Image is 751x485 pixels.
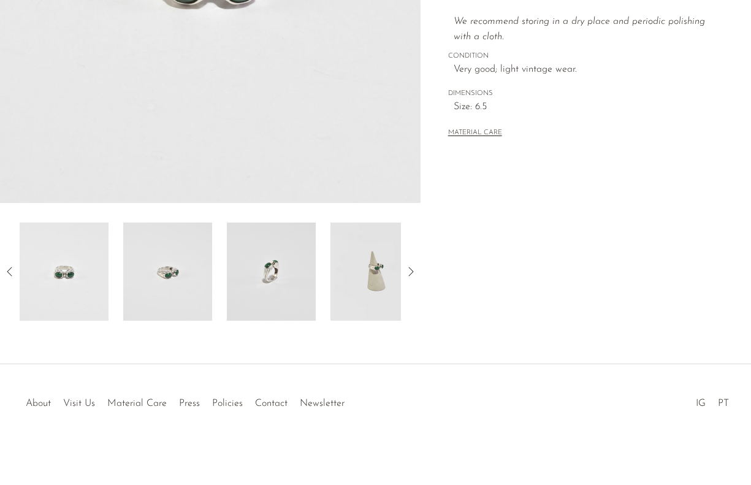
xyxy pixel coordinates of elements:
[255,399,288,408] a: Contact
[454,99,724,115] span: Size: 6.5
[690,389,735,412] ul: Social Medias
[718,399,729,408] a: PT
[179,399,200,408] a: Press
[454,62,724,78] span: Very good; light vintage wear.
[212,399,243,408] a: Policies
[696,399,706,408] a: IG
[20,223,109,321] img: Silver Malachite Ring
[107,399,167,408] a: Material Care
[448,129,502,138] button: MATERIAL CARE
[123,223,212,321] img: Silver Malachite Ring
[330,223,419,321] img: Silver Malachite Ring
[448,51,724,62] span: CONDITION
[227,223,316,321] img: Silver Malachite Ring
[26,399,51,408] a: About
[63,399,95,408] a: Visit Us
[454,17,705,42] i: We recommend storing in a dry place and periodic polishing with a cloth.
[448,88,724,99] span: DIMENSIONS
[20,389,351,412] ul: Quick links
